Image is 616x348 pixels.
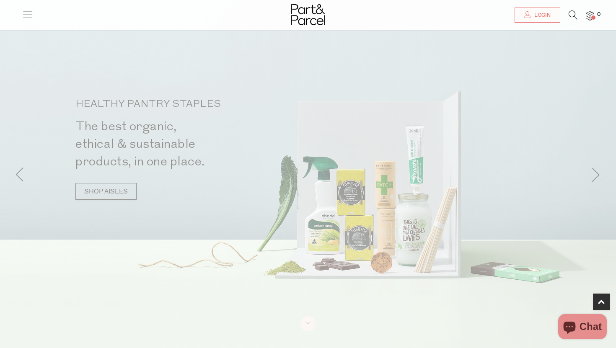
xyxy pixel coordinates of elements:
img: Part&Parcel [291,4,325,25]
span: Login [532,12,551,19]
a: Login [515,8,560,23]
inbox-online-store-chat: Shopify online store chat [556,314,609,341]
span: 0 [595,11,603,18]
a: 0 [586,11,594,20]
h2: The best organic, ethical & sustainable products, in one place. [75,118,311,170]
a: SHOP AISLES [75,183,137,200]
p: HEALTHY PANTRY STAPLES [75,99,311,109]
